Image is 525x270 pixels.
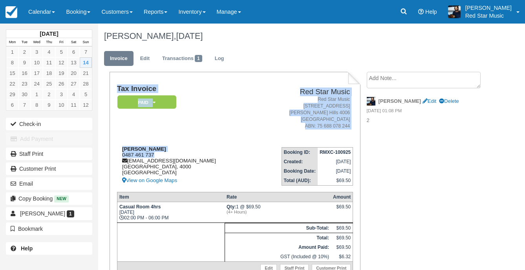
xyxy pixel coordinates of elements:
a: 18 [43,68,55,78]
em: Paid [117,95,176,109]
a: Log [209,51,230,66]
em: [DATE] 01:08 PM [367,108,486,116]
a: 12 [80,100,92,110]
span: 1 [195,55,202,62]
strong: RMXC-100925 [320,150,351,155]
a: 11 [43,57,55,68]
strong: Qty [227,204,236,210]
a: 23 [18,78,31,89]
a: 3 [55,89,68,100]
td: $6.32 [331,252,353,262]
i: Help [418,9,424,15]
a: Delete [439,98,459,104]
a: 5 [80,89,92,100]
a: 14 [80,57,92,68]
th: Mon [6,38,18,47]
button: Bookmark [6,223,92,235]
a: Customer Print [6,162,92,175]
a: 1 [31,89,43,100]
th: Created: [282,157,318,166]
a: Transactions1 [156,51,208,66]
td: $69.50 [331,243,353,252]
img: checkfront-main-nav-mini-logo.png [5,6,17,18]
button: Add Payment [6,133,92,145]
th: Sun [80,38,92,47]
a: 29 [6,89,18,100]
a: 11 [68,100,80,110]
a: 15 [6,68,18,78]
span: [DATE] [176,31,203,41]
th: Booking ID: [282,147,318,157]
td: [DATE] [318,166,353,176]
span: New [54,195,69,202]
h2: Red Star Music [257,88,350,96]
img: A1 [448,5,461,18]
a: [PERSON_NAME] 1 [6,207,92,220]
address: Red Star Music [STREET_ADDRESS] [PERSON_NAME] Hills 4006 [GEOGRAPHIC_DATA] ABN: 75 688 078 244 [257,96,350,130]
a: 10 [55,100,68,110]
a: 28 [80,78,92,89]
td: 1 @ $69.50 [225,202,331,223]
button: Check-in [6,118,92,130]
a: 3 [31,47,43,57]
strong: Casual Room 4hrs [119,204,161,210]
a: 9 [18,57,31,68]
span: [PERSON_NAME] [20,210,65,217]
a: 24 [31,78,43,89]
strong: [PERSON_NAME] [379,98,421,104]
a: 2 [43,89,55,100]
a: 1 [6,47,18,57]
th: Booking Date: [282,166,318,176]
a: Help [6,242,92,255]
b: Help [21,245,33,252]
button: Copy Booking New [6,192,92,205]
th: Fri [55,38,68,47]
th: Amount [331,192,353,202]
button: Email [6,177,92,190]
strong: [PERSON_NAME] [122,146,166,152]
a: Staff Print [6,148,92,160]
th: Rate [225,192,331,202]
td: $69.50 [331,233,353,243]
a: 4 [68,89,80,100]
th: Sat [68,38,80,47]
a: 2 [18,47,31,57]
a: 8 [31,100,43,110]
a: 6 [68,47,80,57]
a: 20 [68,68,80,78]
a: 7 [80,47,92,57]
span: Help [425,9,437,15]
strong: [DATE] [40,31,58,37]
th: Thu [43,38,55,47]
td: [DATE] 02:00 PM - 06:00 PM [117,202,225,223]
a: 4 [43,47,55,57]
a: 12 [55,57,68,68]
a: 7 [18,100,31,110]
a: 6 [6,100,18,110]
h1: [PERSON_NAME], [104,31,486,41]
th: Tue [18,38,31,47]
td: GST (Included @ 10%) [225,252,331,262]
th: Total: [225,233,331,243]
a: 30 [18,89,31,100]
a: 27 [68,78,80,89]
td: $69.50 [318,176,353,186]
a: 9 [43,100,55,110]
th: Item [117,192,225,202]
div: 0487 461 737 [EMAIL_ADDRESS][DOMAIN_NAME] [GEOGRAPHIC_DATA], 4000 [GEOGRAPHIC_DATA] [117,146,254,185]
a: 22 [6,78,18,89]
a: Edit [423,98,436,104]
a: 26 [55,78,68,89]
a: 25 [43,78,55,89]
a: 21 [80,68,92,78]
div: $69.50 [333,204,351,216]
th: Wed [31,38,43,47]
td: $69.50 [331,223,353,233]
a: Edit [134,51,155,66]
em: (4+ Hours) [227,210,329,214]
h1: Tax Invoice [117,85,254,93]
a: 10 [31,57,43,68]
a: 16 [18,68,31,78]
a: Invoice [104,51,134,66]
a: View on Google Maps [122,175,254,185]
